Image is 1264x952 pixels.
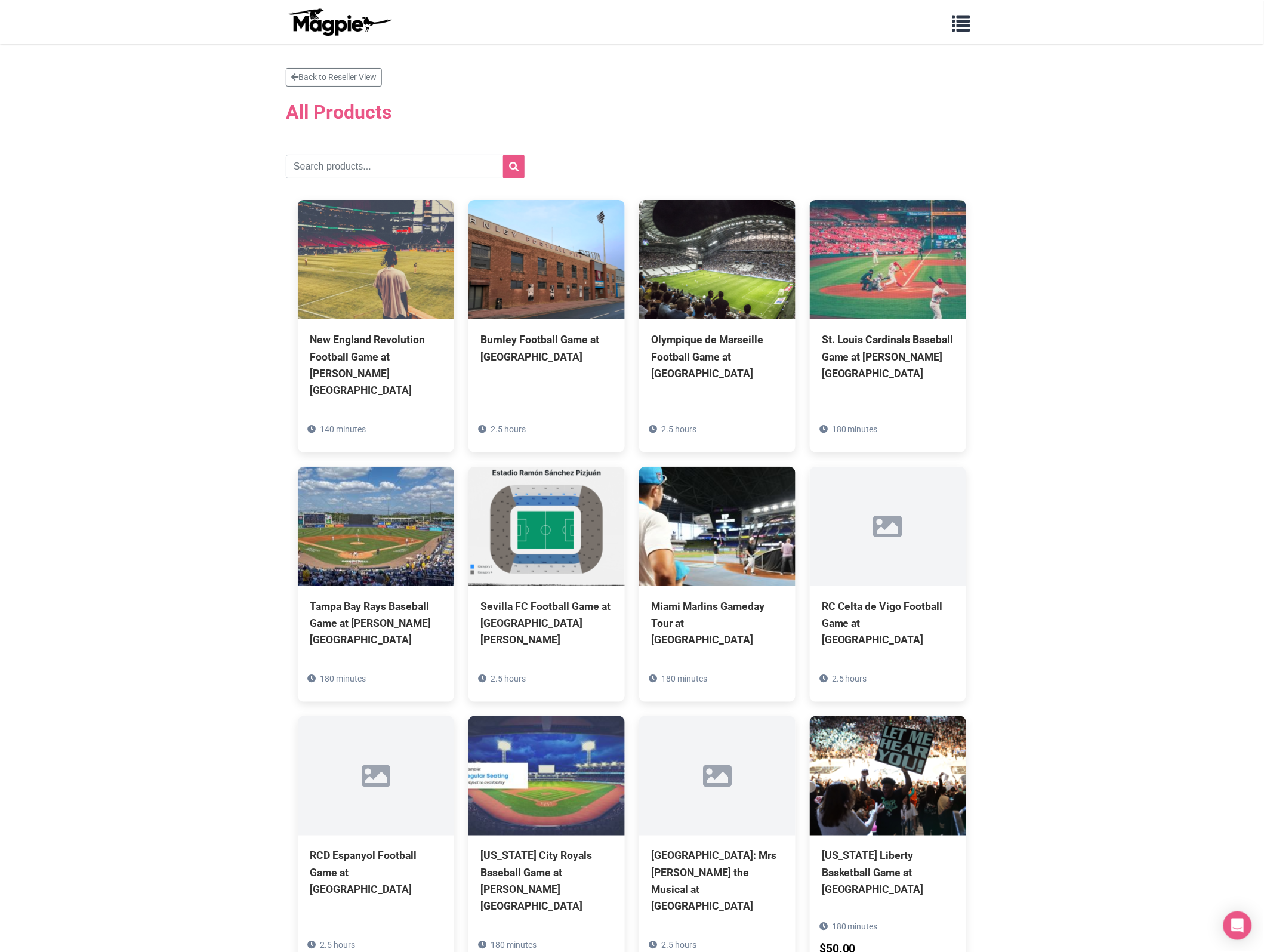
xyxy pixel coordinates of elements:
[480,598,613,648] div: Sevilla FC Football Game at [GEOGRAPHIC_DATA][PERSON_NAME]
[1223,911,1252,940] div: Open Intercom Messenger
[810,716,966,951] a: [US_STATE] Liberty Basketball Game at [GEOGRAPHIC_DATA] 180 minutes $50.00
[491,941,537,950] span: 180 minutes
[298,467,454,702] a: Tampa Bay Rays Baseball Game at [PERSON_NAME][GEOGRAPHIC_DATA] 180 minutes
[491,424,526,434] span: 2.5 hours
[832,922,878,932] span: 180 minutes
[286,68,382,87] a: Back to Reseller View
[320,941,355,950] span: 2.5 hours
[661,674,707,683] span: 180 minutes
[298,467,454,586] img: Tampa Bay Rays Baseball Game at George M. Steinbrenner Field
[810,716,966,836] img: New York Liberty Basketball Game at Barclays Center
[810,467,966,702] a: RC Celta de Vigo Football Game at [GEOGRAPHIC_DATA] 2.5 hours
[310,598,442,648] div: Tampa Bay Rays Baseball Game at [PERSON_NAME][GEOGRAPHIC_DATA]
[480,331,613,365] div: Burnley Football Game at [GEOGRAPHIC_DATA]
[480,848,613,915] div: [US_STATE] City Royals Baseball Game at [PERSON_NAME][GEOGRAPHIC_DATA]
[286,8,393,36] img: logo-ab69f6fb50320c5b225c76a69d11143b.png
[822,331,954,381] div: St. Louis Cardinals Baseball Game at [PERSON_NAME][GEOGRAPHIC_DATA]
[822,598,954,648] div: RC Celta de Vigo Football Game at [GEOGRAPHIC_DATA]
[468,716,625,836] img: Kansas City Royals Baseball Game at Kauffman Stadium
[822,848,954,898] div: [US_STATE] Liberty Basketball Game at [GEOGRAPHIC_DATA]
[320,424,366,434] span: 140 minutes
[810,200,966,435] a: St. Louis Cardinals Baseball Game at [PERSON_NAME][GEOGRAPHIC_DATA] 180 minutes
[661,941,696,950] span: 2.5 hours
[286,94,978,131] h2: All Products
[298,200,454,452] a: New England Revolution Football Game at [PERSON_NAME][GEOGRAPHIC_DATA] 140 minutes
[298,716,454,951] a: RCD Espanyol Football Game at [GEOGRAPHIC_DATA] 2.5 hours
[491,674,526,683] span: 2.5 hours
[651,598,784,648] div: Miami Marlins Gameday Tour at [GEOGRAPHIC_DATA]
[639,467,796,702] a: Miami Marlins Gameday Tour at [GEOGRAPHIC_DATA] 180 minutes
[651,848,784,915] div: [GEOGRAPHIC_DATA]: Mrs [PERSON_NAME] the Musical at [GEOGRAPHIC_DATA]
[832,424,878,434] span: 180 minutes
[639,200,796,319] img: Olympique de Marseille Football Game at Stade Vélodrome
[468,467,625,586] img: Sevilla FC Football Game at Estadio Ramon Sanchez Pizjuan
[810,200,966,319] img: St. Louis Cardinals Baseball Game at Busch Stadium
[639,200,796,435] a: Olympique de Marseille Football Game at [GEOGRAPHIC_DATA] 2.5 hours
[468,467,625,702] a: Sevilla FC Football Game at [GEOGRAPHIC_DATA][PERSON_NAME] 2.5 hours
[639,467,796,586] img: Miami Marlins Gameday Tour at LoanDepot Park
[286,155,525,178] input: Search products...
[651,331,784,381] div: Olympique de Marseille Football Game at [GEOGRAPHIC_DATA]
[468,200,625,418] a: Burnley Football Game at [GEOGRAPHIC_DATA] 2.5 hours
[661,424,696,434] span: 2.5 hours
[832,674,867,683] span: 2.5 hours
[310,848,442,898] div: RCD Espanyol Football Game at [GEOGRAPHIC_DATA]
[310,331,442,399] div: New England Revolution Football Game at [PERSON_NAME][GEOGRAPHIC_DATA]
[468,200,625,319] img: Burnley Football Game at Turf Moor
[298,200,454,319] img: New England Revolution Football Game at Gillette Stadium
[320,674,366,683] span: 180 minutes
